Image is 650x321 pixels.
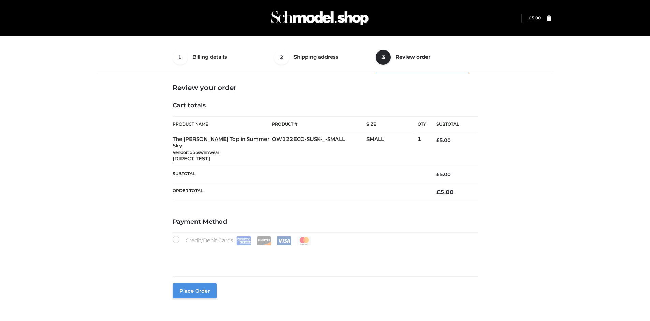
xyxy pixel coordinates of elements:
span: £ [436,137,439,143]
img: Mastercard [297,236,312,245]
iframe: Secure payment input frame [171,244,476,269]
span: £ [436,171,439,177]
button: Place order [173,283,217,298]
th: Subtotal [426,117,477,132]
td: 1 [418,132,426,166]
th: Subtotal [173,166,427,183]
bdi: 5.00 [436,189,454,195]
td: OW122ECO-SUSK-_-SMALL [272,132,366,166]
th: Product # [272,116,366,132]
h3: Review your order [173,84,478,92]
bdi: 5.00 [436,171,451,177]
th: Size [366,117,414,132]
small: Vendor: oppswimwear [173,150,219,155]
td: The [PERSON_NAME] Top in Summer Sky [DIRECT TEST] [173,132,272,166]
img: Schmodel Admin 964 [269,4,371,31]
a: £5.00 [529,15,541,20]
th: Product Name [173,116,272,132]
th: Order Total [173,183,427,201]
img: Amex [236,236,251,245]
label: Credit/Debit Cards [173,236,312,245]
img: Discover [257,236,271,245]
img: Visa [277,236,291,245]
span: £ [529,15,532,20]
span: £ [436,189,440,195]
th: Qty [418,116,426,132]
bdi: 5.00 [529,15,541,20]
h4: Cart totals [173,102,478,110]
h4: Payment Method [173,218,478,226]
bdi: 5.00 [436,137,451,143]
td: SMALL [366,132,418,166]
